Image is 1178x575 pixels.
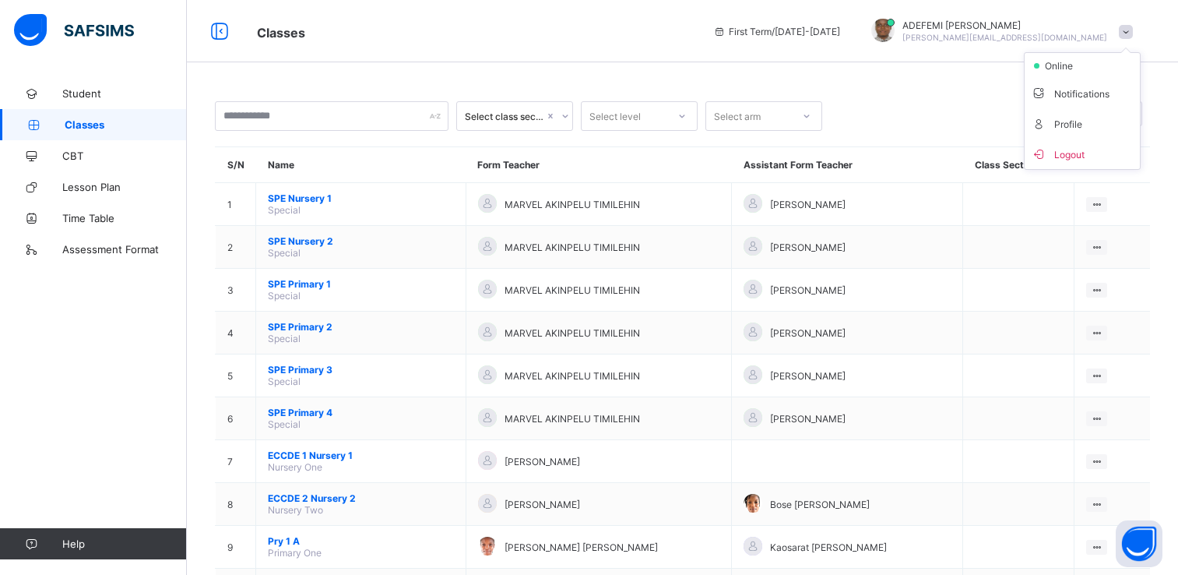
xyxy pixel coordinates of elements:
[268,192,454,204] span: SPE Nursery 1
[216,355,256,397] td: 5
[268,376,301,387] span: Special
[268,235,454,247] span: SPE Nursery 2
[963,147,1074,183] th: Class Section
[856,19,1141,44] div: ADEFEMIAJAYI
[65,118,187,131] span: Classes
[268,290,301,302] span: Special
[770,327,846,339] span: [PERSON_NAME]
[62,243,187,256] span: Assessment Format
[268,407,454,418] span: SPE Primary 4
[216,312,256,355] td: 4
[1031,115,1134,132] span: Profile
[216,226,256,269] td: 2
[1025,53,1140,78] li: dropdown-list-item-null-2
[268,450,454,461] span: ECCDE 1 Nursery 1
[216,269,256,312] td: 3
[770,284,846,296] span: [PERSON_NAME]
[505,284,640,296] span: MARVEL AKINPELU TIMILEHIN
[1025,139,1140,169] li: dropdown-list-item-buttom-7
[770,541,887,553] span: Kaosarat [PERSON_NAME]
[268,535,454,547] span: Pry 1 A
[465,111,544,122] div: Select class section
[268,333,301,344] span: Special
[216,147,256,183] th: S/N
[62,87,187,100] span: Student
[216,397,256,440] td: 6
[770,499,870,510] span: Bose [PERSON_NAME]
[1116,520,1162,567] button: Open asap
[732,147,963,183] th: Assistant Form Teacher
[216,440,256,483] td: 7
[268,461,322,473] span: Nursery One
[505,370,640,382] span: MARVEL AKINPELU TIMILEHIN
[902,33,1107,42] span: [PERSON_NAME][EMAIL_ADDRESS][DOMAIN_NAME]
[256,147,466,183] th: Name
[62,181,187,193] span: Lesson Plan
[216,526,256,569] td: 9
[1031,145,1134,163] span: Logout
[713,26,840,37] span: session/term information
[505,199,640,210] span: MARVEL AKINPELU TIMILEHIN
[268,321,454,333] span: SPE Primary 2
[14,14,134,47] img: safsims
[1031,84,1134,102] span: Notifications
[62,150,187,162] span: CBT
[216,483,256,526] td: 8
[1043,60,1082,72] span: online
[902,19,1107,31] span: ADEFEMI [PERSON_NAME]
[268,247,301,259] span: Special
[714,101,761,131] div: Select arm
[505,327,640,339] span: MARVEL AKINPELU TIMILEHIN
[257,25,305,41] span: Classes
[268,364,454,376] span: SPE Primary 3
[1025,78,1140,108] li: dropdown-list-item-text-3
[770,242,846,253] span: [PERSON_NAME]
[505,413,640,425] span: MARVEL AKINPELU TIMILEHIN
[770,413,846,425] span: [PERSON_NAME]
[466,147,731,183] th: Form Teacher
[268,204,301,216] span: Special
[268,418,301,430] span: Special
[1025,108,1140,139] li: dropdown-list-item-text-4
[62,212,187,224] span: Time Table
[268,547,322,559] span: Primary One
[216,183,256,226] td: 1
[770,370,846,382] span: [PERSON_NAME]
[268,492,454,504] span: ECCDE 2 Nursery 2
[770,199,846,210] span: [PERSON_NAME]
[505,499,580,510] span: [PERSON_NAME]
[505,456,580,467] span: [PERSON_NAME]
[268,278,454,290] span: SPE Primary 1
[505,242,640,253] span: MARVEL AKINPELU TIMILEHIN
[505,541,658,553] span: [PERSON_NAME] [PERSON_NAME]
[268,504,323,516] span: Nursery Two
[589,101,641,131] div: Select level
[62,538,186,550] span: Help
